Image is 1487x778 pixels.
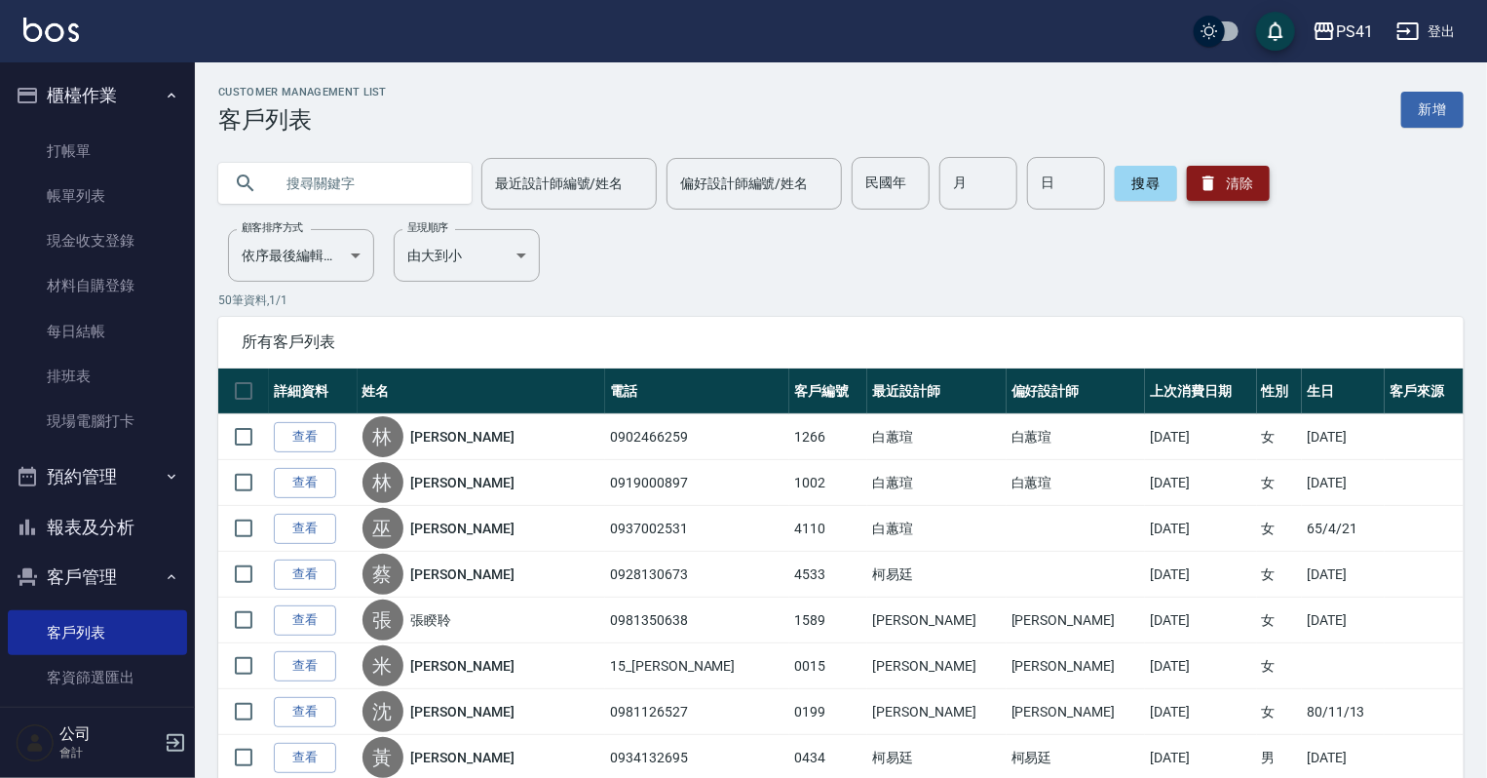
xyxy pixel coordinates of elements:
[362,462,403,503] div: 林
[23,18,79,42] img: Logo
[1145,460,1257,506] td: [DATE]
[8,655,187,700] a: 客資篩選匯出
[1145,552,1257,598] td: [DATE]
[789,552,868,598] td: 4533
[274,560,336,590] a: 查看
[411,564,515,584] a: [PERSON_NAME]
[407,220,448,235] label: 呈現順序
[1302,598,1385,643] td: [DATE]
[8,70,187,121] button: 櫃檯作業
[1007,643,1145,689] td: [PERSON_NAME]
[1115,166,1177,201] button: 搜尋
[605,552,789,598] td: 0928130673
[218,106,387,134] h3: 客戶列表
[605,460,789,506] td: 0919000897
[362,737,403,778] div: 黃
[605,369,789,414] th: 電話
[867,552,1006,598] td: 柯易廷
[411,656,515,676] a: [PERSON_NAME]
[1145,506,1257,552] td: [DATE]
[1145,643,1257,689] td: [DATE]
[8,451,187,502] button: 預約管理
[411,519,515,538] a: [PERSON_NAME]
[1302,369,1385,414] th: 生日
[867,506,1006,552] td: 白蕙瑄
[8,552,187,603] button: 客戶管理
[8,399,187,444] a: 現場電腦打卡
[1256,12,1295,51] button: save
[605,689,789,735] td: 0981126527
[867,689,1006,735] td: [PERSON_NAME]
[411,473,515,492] a: [PERSON_NAME]
[59,744,159,761] p: 會計
[789,598,868,643] td: 1589
[8,309,187,354] a: 每日結帳
[1257,506,1302,552] td: 女
[1257,643,1302,689] td: 女
[789,689,868,735] td: 0199
[1145,414,1257,460] td: [DATE]
[1389,14,1464,50] button: 登出
[411,702,515,721] a: [PERSON_NAME]
[1257,369,1302,414] th: 性別
[274,468,336,498] a: 查看
[1401,92,1464,128] a: 新增
[362,691,403,732] div: 沈
[8,502,187,553] button: 報表及分析
[218,292,1464,309] p: 50 筆資料, 1 / 1
[867,598,1006,643] td: [PERSON_NAME]
[1336,19,1373,44] div: PS41
[1305,12,1381,52] button: PS41
[242,332,1440,352] span: 所有客戶列表
[867,643,1006,689] td: [PERSON_NAME]
[394,229,540,282] div: 由大到小
[269,369,358,414] th: 詳細資料
[1257,460,1302,506] td: 女
[362,600,403,641] div: 張
[362,508,403,549] div: 巫
[411,748,515,767] a: [PERSON_NAME]
[605,506,789,552] td: 0937002531
[1302,414,1385,460] td: [DATE]
[1385,369,1464,414] th: 客戶來源
[274,422,336,452] a: 查看
[605,598,789,643] td: 0981350638
[362,554,403,595] div: 蔡
[789,414,868,460] td: 1266
[16,723,55,762] img: Person
[8,174,187,218] a: 帳單列表
[605,414,789,460] td: 0902466259
[8,610,187,655] a: 客戶列表
[867,369,1006,414] th: 最近設計師
[273,157,456,210] input: 搜尋關鍵字
[1145,689,1257,735] td: [DATE]
[362,416,403,457] div: 林
[1257,552,1302,598] td: 女
[411,610,452,630] a: 張睽聆
[242,220,303,235] label: 顧客排序方式
[1257,414,1302,460] td: 女
[1302,689,1385,735] td: 80/11/13
[1302,506,1385,552] td: 65/4/21
[1187,166,1270,201] button: 清除
[789,460,868,506] td: 1002
[1302,460,1385,506] td: [DATE]
[1145,369,1257,414] th: 上次消費日期
[1145,598,1257,643] td: [DATE]
[358,369,606,414] th: 姓名
[8,129,187,174] a: 打帳單
[362,645,403,686] div: 米
[8,263,187,308] a: 材料自購登錄
[274,514,336,544] a: 查看
[1007,598,1145,643] td: [PERSON_NAME]
[1257,689,1302,735] td: 女
[274,743,336,773] a: 查看
[274,651,336,681] a: 查看
[218,86,387,98] h2: Customer Management List
[789,643,868,689] td: 0015
[867,414,1006,460] td: 白蕙瑄
[1007,689,1145,735] td: [PERSON_NAME]
[1007,369,1145,414] th: 偏好設計師
[1302,552,1385,598] td: [DATE]
[789,369,868,414] th: 客戶編號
